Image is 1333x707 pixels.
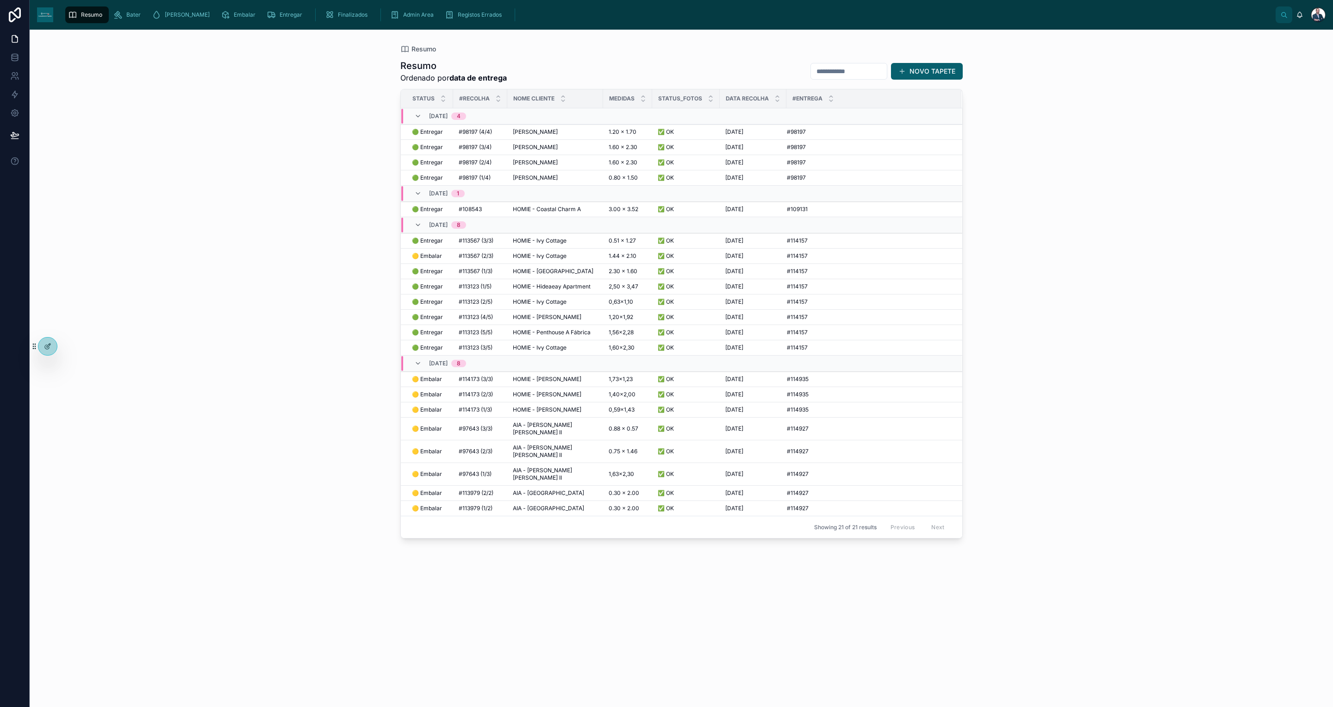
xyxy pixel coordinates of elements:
a: 🟢 Entregar [412,298,448,306]
span: [DATE] [725,128,743,136]
span: #114173 (3/3) [459,375,493,383]
a: Admin Area [387,6,440,23]
span: HOMIE - Ivy Cottage [513,298,567,306]
a: 🟢 Entregar [412,159,448,166]
a: #114173 (1/3) [459,406,502,413]
a: [DATE] [725,344,781,351]
a: 0.75 x 1.46 [609,448,647,455]
span: 1,63×2,30 [609,470,634,478]
span: 1,40×2,00 [609,391,635,398]
span: 0,59×1,43 [609,406,635,413]
span: [DATE] [725,252,743,260]
span: #114935 [787,391,809,398]
a: #113979 (2/2) [459,489,502,497]
span: #114935 [787,406,809,413]
a: ✅ OK [658,283,714,290]
a: ✅ OK [658,448,714,455]
span: AIA - [PERSON_NAME] [PERSON_NAME] II [513,444,598,459]
a: HOMIE - Ivy Cottage [513,298,598,306]
span: [DATE] [725,298,743,306]
a: #114935 [787,391,950,398]
span: 0,63×1,10 [609,298,633,306]
a: Registos Errados [442,6,508,23]
span: 🟢 Entregar [412,344,443,351]
a: 🟢 Entregar [412,206,448,213]
span: [DATE] [725,344,743,351]
span: #97643 (2/3) [459,448,492,455]
a: ✅ OK [658,425,714,432]
span: HOMIE - [PERSON_NAME] [513,391,581,398]
a: 0.80 x 1.50 [609,174,647,181]
span: [DATE] [429,113,448,120]
span: [DATE] [725,268,743,275]
span: #113123 (4/5) [459,313,493,321]
span: 🟢 Entregar [412,283,443,290]
span: #114157 [787,329,808,336]
a: HOMIE - Coastal Charm A [513,206,598,213]
a: [DATE] [725,375,781,383]
a: ✅ OK [658,406,714,413]
a: 🟢 Entregar [412,128,448,136]
a: 1,56×2,28 [609,329,647,336]
a: ✅ OK [658,313,714,321]
span: ✅ OK [658,252,674,260]
span: #98197 [787,174,806,181]
a: 1,60×2,30 [609,344,647,351]
a: 1.20 x 1.70 [609,128,647,136]
span: 🟢 Entregar [412,206,443,213]
span: HOMIE - [PERSON_NAME] [513,313,581,321]
a: #114173 (3/3) [459,375,502,383]
button: NOVO TAPETE [891,63,963,80]
a: #113123 (4/5) [459,313,502,321]
span: #113123 (5/5) [459,329,492,336]
a: ✅ OK [658,159,714,166]
a: [DATE] [725,329,781,336]
span: Entregar [280,11,302,19]
span: [DATE] [725,174,743,181]
span: 🟢 Entregar [412,128,443,136]
span: #114935 [787,375,809,383]
a: HOMIE - [PERSON_NAME] [513,313,598,321]
a: [DATE] [725,268,781,275]
span: #114157 [787,237,808,244]
span: 3.00 x 3.52 [609,206,638,213]
span: [PERSON_NAME] [165,11,210,19]
a: #98197 (2/4) [459,159,502,166]
span: #114927 [787,470,809,478]
span: HOMIE - [PERSON_NAME] [513,375,581,383]
span: 1.60 x 2.30 [609,159,637,166]
span: 1,56×2,28 [609,329,634,336]
a: 0.30 x 2.00 [609,489,647,497]
span: 0.51 x 1.27 [609,237,636,244]
a: #114157 [787,268,950,275]
a: [PERSON_NAME] [513,174,598,181]
a: #114935 [787,406,950,413]
a: [DATE] [725,283,781,290]
a: [PERSON_NAME] [513,159,598,166]
a: ✅ OK [658,128,714,136]
span: 0.30 x 2.00 [609,489,639,497]
a: #114157 [787,298,950,306]
a: ✅ OK [658,329,714,336]
span: #98197 [787,159,806,166]
a: 1,20×1,92 [609,313,647,321]
a: 🟢 Entregar [412,237,448,244]
a: HOMIE - Ivy Cottage [513,344,598,351]
a: ✅ OK [658,470,714,478]
a: HOMIE - Penthouse A Fábrica [513,329,598,336]
span: ✅ OK [658,425,674,432]
a: 0,63×1,10 [609,298,647,306]
a: 2,50 × 3,47 [609,283,647,290]
span: Registos Errados [458,11,502,19]
span: [DATE] [725,406,743,413]
a: 0.51 x 1.27 [609,237,647,244]
span: ✅ OK [658,391,674,398]
a: #97643 (2/3) [459,448,502,455]
span: Resumo [411,44,436,54]
span: 🟢 Entregar [412,174,443,181]
a: #113567 (2/3) [459,252,502,260]
span: ✅ OK [658,268,674,275]
span: 1.44 x 2.10 [609,252,636,260]
a: [PERSON_NAME] [149,6,216,23]
span: 1.60 x 2.30 [609,144,637,151]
